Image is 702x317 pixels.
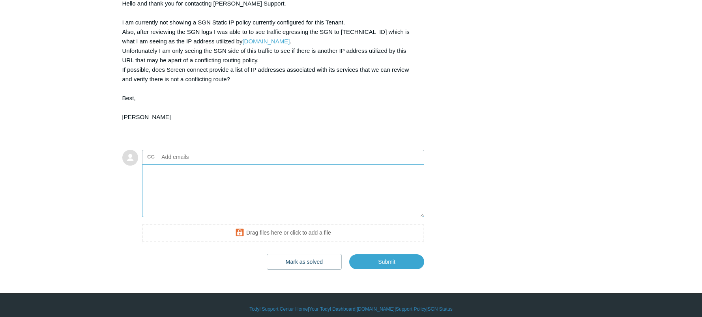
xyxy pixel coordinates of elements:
[267,254,342,270] button: Mark as solved
[122,306,580,313] div: | | | |
[349,254,424,269] input: Submit
[242,38,290,45] a: [DOMAIN_NAME]
[147,151,155,163] label: CC
[159,151,243,163] input: Add emails
[249,306,308,313] a: Todyl Support Center Home
[142,164,425,218] textarea: Add your reply
[309,306,355,313] a: Your Todyl Dashboard
[357,306,395,313] a: [DOMAIN_NAME]
[428,306,453,313] a: SGN Status
[396,306,426,313] a: Support Policy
